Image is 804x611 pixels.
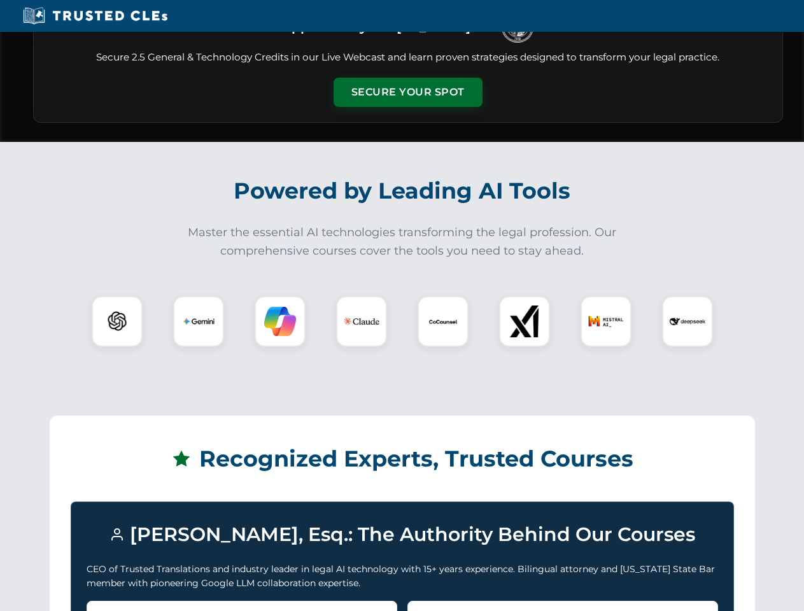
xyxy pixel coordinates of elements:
[336,296,387,347] div: Claude
[662,296,713,347] div: DeepSeek
[87,562,718,591] p: CEO of Trusted Translations and industry leader in legal AI technology with 15+ years experience....
[92,296,143,347] div: ChatGPT
[19,6,171,25] img: Trusted CLEs
[334,78,483,107] button: Secure Your Spot
[49,50,767,65] p: Secure 2.5 General & Technology Credits in our Live Webcast and learn proven strategies designed ...
[99,303,136,340] img: ChatGPT Logo
[344,304,379,339] img: Claude Logo
[264,305,296,337] img: Copilot Logo
[183,305,215,337] img: Gemini Logo
[581,296,631,347] div: Mistral AI
[180,223,625,260] p: Master the essential AI technologies transforming the legal profession. Our comprehensive courses...
[255,296,306,347] div: Copilot
[71,437,734,481] h2: Recognized Experts, Trusted Courses
[50,169,755,213] h2: Powered by Leading AI Tools
[509,305,540,337] img: xAI Logo
[418,296,469,347] div: CoCounsel
[173,296,224,347] div: Gemini
[499,296,550,347] div: xAI
[588,304,624,339] img: Mistral AI Logo
[670,304,705,339] img: DeepSeek Logo
[427,305,459,337] img: CoCounsel Logo
[87,517,718,552] h3: [PERSON_NAME], Esq.: The Authority Behind Our Courses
